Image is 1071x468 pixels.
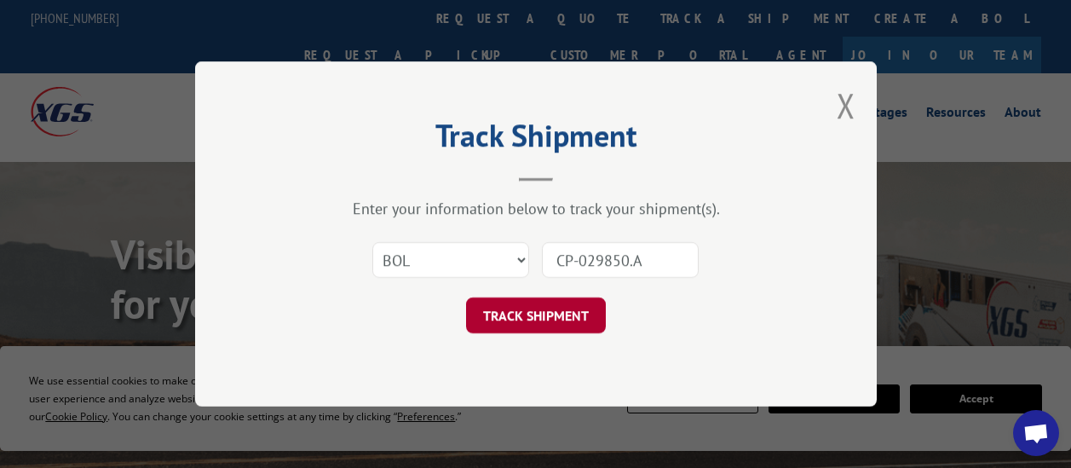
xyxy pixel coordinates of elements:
[280,199,792,218] div: Enter your information below to track your shipment(s).
[542,242,699,278] input: Number(s)
[837,83,855,128] button: Close modal
[1013,410,1059,456] div: Open chat
[280,124,792,156] h2: Track Shipment
[466,298,606,333] button: TRACK SHIPMENT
